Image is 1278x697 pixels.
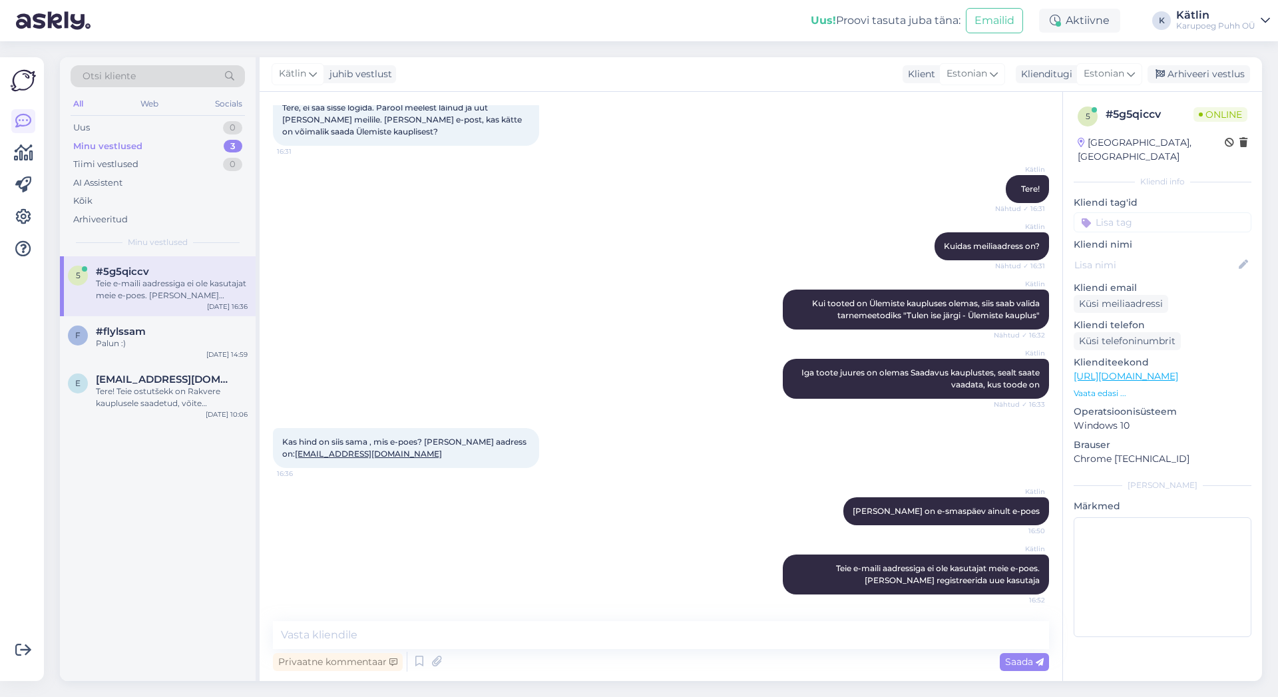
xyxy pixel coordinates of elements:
[1148,65,1250,83] div: Arhiveeri vestlus
[1086,111,1090,121] span: 5
[11,68,36,93] img: Askly Logo
[96,278,248,302] div: Teie e-maili aadressiga ei ole kasutajat meie e-poes. [PERSON_NAME] registreerida uue kasutaja
[279,67,306,81] span: Kätlin
[1193,107,1247,122] span: Online
[75,330,81,340] span: f
[1176,10,1270,31] a: KätlinKarupoeg Puhh OÜ
[995,222,1045,232] span: Kätlin
[223,121,242,134] div: 0
[277,469,327,479] span: 16:36
[71,95,86,113] div: All
[1039,9,1120,33] div: Aktiivne
[83,69,136,83] span: Otsi kliente
[995,595,1045,605] span: 16:52
[96,266,149,278] span: #5g5qiccv
[966,8,1023,33] button: Emailid
[1078,136,1225,164] div: [GEOGRAPHIC_DATA], [GEOGRAPHIC_DATA]
[836,563,1042,585] span: Teie e-maili aadressiga ei ole kasutajat meie e-poes. [PERSON_NAME] registreerida uue kasutaja
[811,14,836,27] b: Uus!
[96,326,146,338] span: #flylssam
[96,373,234,385] span: enelimanniste9@gmail.com
[1074,405,1251,419] p: Operatsioonisüsteem
[96,338,248,349] div: Palun :)
[223,158,242,171] div: 0
[138,95,161,113] div: Web
[73,140,142,153] div: Minu vestlused
[995,164,1045,174] span: Kätlin
[207,302,248,312] div: [DATE] 16:36
[1074,318,1251,332] p: Kliendi telefon
[1074,419,1251,433] p: Windows 10
[224,140,242,153] div: 3
[73,213,128,226] div: Arhiveeritud
[206,409,248,419] div: [DATE] 10:06
[811,13,960,29] div: Proovi tasuta juba täna:
[1005,656,1044,668] span: Saada
[1074,438,1251,452] p: Brauser
[1074,258,1236,272] input: Lisa nimi
[1016,67,1072,81] div: Klienditugi
[1074,295,1168,313] div: Küsi meiliaadressi
[1176,21,1255,31] div: Karupoeg Puhh OÜ
[801,367,1042,389] span: Iga toote juures on olemas Saadavus kauplustes, sealt saate vaadata, kus toode on
[73,194,93,208] div: Kõik
[96,385,248,409] div: Tere! Teie ostutšekk on Rakvere kauplusele saadetud, võite [PERSON_NAME] vahetama. Võtke [PERSON_...
[1074,355,1251,369] p: Klienditeekond
[1074,196,1251,210] p: Kliendi tag'id
[995,261,1045,271] span: Nähtud ✓ 16:31
[1152,11,1171,30] div: K
[1106,107,1193,122] div: # 5g5qiccv
[73,121,90,134] div: Uus
[1074,499,1251,513] p: Märkmed
[1021,184,1040,194] span: Tere!
[75,378,81,388] span: e
[1074,176,1251,188] div: Kliendi info
[1074,370,1178,382] a: [URL][DOMAIN_NAME]
[277,146,327,156] span: 16:31
[995,279,1045,289] span: Kätlin
[995,544,1045,554] span: Kätlin
[324,67,392,81] div: juhib vestlust
[853,506,1040,516] span: [PERSON_NAME] on e-smaspäev ainult e-poes
[995,526,1045,536] span: 16:50
[1074,332,1181,350] div: Küsi telefoninumbrit
[128,236,188,248] span: Minu vestlused
[995,204,1045,214] span: Nähtud ✓ 16:31
[903,67,935,81] div: Klient
[1176,10,1255,21] div: Kätlin
[1074,212,1251,232] input: Lisa tag
[944,241,1040,251] span: Kuidas meiliaadress on?
[76,270,81,280] span: 5
[206,349,248,359] div: [DATE] 14:59
[295,449,442,459] a: [EMAIL_ADDRESS][DOMAIN_NAME]
[995,348,1045,358] span: Kätlin
[812,298,1042,320] span: Kui tooted on Ülemiste kaupluses olemas, siis saab valida tarnemeetodiks "Tulen ise järgi - Ülemi...
[273,653,403,671] div: Privaatne kommentaar
[73,176,122,190] div: AI Assistent
[1084,67,1124,81] span: Estonian
[1074,452,1251,466] p: Chrome [TECHNICAL_ID]
[1074,387,1251,399] p: Vaata edasi ...
[947,67,987,81] span: Estonian
[994,330,1045,340] span: Nähtud ✓ 16:32
[1074,238,1251,252] p: Kliendi nimi
[212,95,245,113] div: Socials
[73,158,138,171] div: Tiimi vestlused
[995,487,1045,497] span: Kätlin
[1074,281,1251,295] p: Kliendi email
[1074,479,1251,491] div: [PERSON_NAME]
[282,437,529,459] span: Kas hind on siis sama , mis e-poes? [PERSON_NAME] aadress on:
[994,399,1045,409] span: Nähtud ✓ 16:33
[282,103,524,136] span: Tere, ei saa sisse logida. Parool meelest läinud ja uut [PERSON_NAME] meilile. [PERSON_NAME] e-po...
